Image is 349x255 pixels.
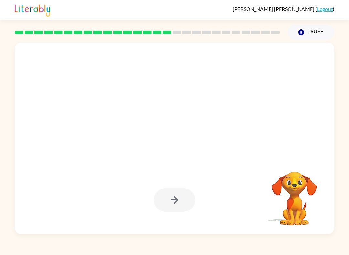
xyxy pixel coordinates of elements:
[262,162,327,226] video: Your browser must support playing .mp4 files to use Literably. Please try using another browser.
[15,3,50,17] img: Literably
[288,25,334,40] button: Pause
[233,6,334,12] div: ( )
[317,6,333,12] a: Logout
[233,6,315,12] span: [PERSON_NAME] [PERSON_NAME]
